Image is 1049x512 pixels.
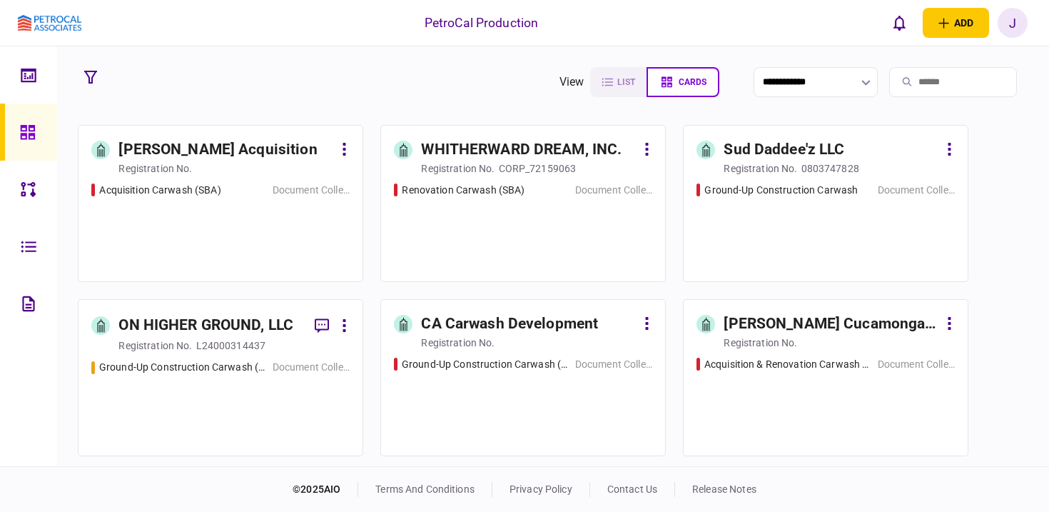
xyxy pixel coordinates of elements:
[692,483,756,495] a: release notes
[607,483,657,495] a: contact us
[647,67,719,97] button: cards
[421,161,495,176] div: registration no.
[884,8,914,38] button: open notifications list
[402,357,568,372] div: Ground-Up Construction Carwash (SBA)
[724,313,938,336] div: [PERSON_NAME] Cucamonga Acquisition and Conversion
[18,15,81,31] img: client company logo
[998,8,1028,38] button: J
[380,299,666,456] a: CA Carwash Developmentregistration no.Ground-Up Construction Carwash (SBA) Document Collection
[617,77,635,87] span: list
[878,357,956,372] div: Document Collection
[683,299,968,456] a: [PERSON_NAME] Cucamonga Acquisition and Conversionregistration no.Acquisition & Renovation Carwas...
[421,313,598,336] div: CA Carwash Development
[99,360,265,375] div: Ground-Up Construction Carwash (SBA)
[78,125,363,282] a: [PERSON_NAME] Acquisitionregistration no.Acquisition Carwash (SBA)Document Collection
[118,161,192,176] div: registration no.
[273,183,350,198] div: Document Collection
[590,67,647,97] button: list
[402,183,524,198] div: Renovation Carwash (SBA)
[878,183,956,198] div: Document Collection
[801,161,859,176] div: 0803747828
[118,338,192,353] div: registration no.
[273,360,350,375] div: Document Collection
[196,338,266,353] div: L24000314437
[704,357,871,372] div: Acquisition & Renovation Carwash (SBA)
[923,8,989,38] button: open adding identity options
[724,161,797,176] div: registration no.
[559,74,584,91] div: view
[118,139,317,161] div: [PERSON_NAME] Acquisition
[724,139,844,161] div: Sud Daddee'z LLC
[421,139,622,161] div: WHITHERWARD DREAM, INC.
[499,161,577,176] div: CORP_72159063
[575,183,653,198] div: Document Collection
[293,482,358,497] div: © 2025 AIO
[683,125,968,282] a: Sud Daddee'z LLCregistration no.0803747828Ground-Up Construction CarwashDocument Collection
[421,336,495,350] div: registration no.
[679,77,706,87] span: cards
[375,483,475,495] a: terms and conditions
[425,14,539,32] div: PetroCal Production
[99,183,221,198] div: Acquisition Carwash (SBA)
[380,125,666,282] a: WHITHERWARD DREAM, INC.registration no.CORP_72159063Renovation Carwash (SBA)Document Collection
[118,314,293,337] div: ON HIGHER GROUND, LLC
[78,299,363,456] a: ON HIGHER GROUND, LLCregistration no.L24000314437Ground-Up Construction Carwash (SBA) Document Co...
[575,357,653,372] div: Document Collection
[510,483,572,495] a: privacy policy
[724,336,797,350] div: registration no.
[704,183,858,198] div: Ground-Up Construction Carwash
